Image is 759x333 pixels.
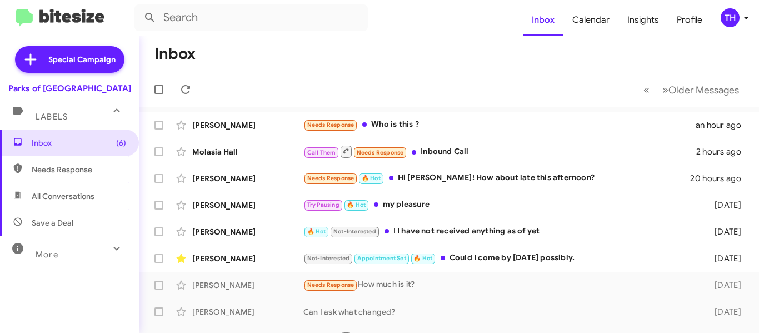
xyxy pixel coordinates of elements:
span: 🔥 Hot [307,228,326,235]
div: I I have not received anything as of yet [303,225,703,238]
div: [PERSON_NAME] [192,253,303,264]
span: (6) [116,137,126,148]
div: Inbound Call [303,145,696,158]
div: 2 hours ago [696,146,750,157]
div: [PERSON_NAME] [192,120,303,131]
div: [PERSON_NAME] [192,306,303,317]
a: Profile [668,4,711,36]
span: Inbox [32,137,126,148]
div: [DATE] [703,306,750,317]
a: Calendar [563,4,618,36]
div: Can I ask what changed? [303,306,703,317]
span: » [662,83,668,97]
span: 🔥 Hot [347,201,366,208]
div: How much is it? [303,279,703,291]
div: my pleasure [303,198,703,211]
div: [PERSON_NAME] [192,226,303,237]
span: More [36,250,58,260]
span: Call Them [307,149,336,156]
div: Molasia Hall [192,146,303,157]
span: Special Campaign [48,54,116,65]
div: [DATE] [703,280,750,291]
div: [DATE] [703,226,750,237]
span: 🔥 Hot [362,175,381,182]
span: Needs Response [307,175,354,182]
div: 20 hours ago [690,173,750,184]
div: [PERSON_NAME] [192,280,303,291]
span: Needs Response [307,281,354,289]
div: [PERSON_NAME] [192,173,303,184]
div: [PERSON_NAME] [192,200,303,211]
div: an hour ago [696,120,750,131]
span: Needs Response [357,149,404,156]
span: Try Pausing [307,201,339,208]
span: Older Messages [668,84,739,96]
div: Hi [PERSON_NAME]! How about late this afternoon? [303,172,690,185]
div: Could I come by [DATE] possibly. [303,252,703,265]
div: Parks of [GEOGRAPHIC_DATA] [8,83,131,94]
a: Inbox [523,4,563,36]
a: Insights [618,4,668,36]
span: « [643,83,650,97]
span: Appointment Set [357,255,406,262]
span: Needs Response [32,164,126,175]
span: Labels [36,112,68,122]
input: Search [134,4,368,31]
span: Not-Interested [333,228,376,235]
div: [DATE] [703,253,750,264]
div: [DATE] [703,200,750,211]
span: Needs Response [307,121,354,128]
span: Save a Deal [32,217,73,228]
nav: Page navigation example [637,78,746,101]
div: Who is this ? [303,118,696,131]
button: Next [656,78,746,101]
a: Special Campaign [15,46,124,73]
div: TH [721,8,740,27]
button: TH [711,8,747,27]
button: Previous [637,78,656,101]
span: Not-Interested [307,255,350,262]
span: 🔥 Hot [413,255,432,262]
span: All Conversations [32,191,94,202]
h1: Inbox [154,45,196,63]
